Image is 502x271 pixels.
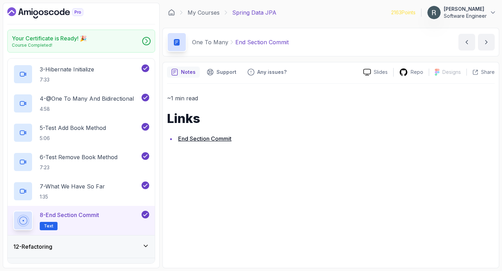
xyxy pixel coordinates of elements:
button: notes button [167,67,200,78]
h3: 12 - Refactoring [13,242,52,251]
a: Your Certificate is Ready! 🎉Course Completed! [7,30,155,53]
button: 8-End Section CommitText [13,211,149,230]
button: 7-What We Have So Far1:35 [13,181,149,201]
p: Slides [374,69,388,76]
a: End Section Commit [178,135,231,142]
img: user profile image [427,6,441,19]
a: Dashboard [7,7,99,18]
p: Course Completed! [12,42,87,48]
span: Text [44,223,53,229]
h2: Your Certificate is Ready! 🎉 [12,34,87,42]
p: 5:06 [40,135,106,142]
p: 4:58 [40,106,134,113]
p: End Section Commit [235,38,289,46]
p: 5 - Test Add Book Method [40,124,106,132]
p: Repo [411,69,423,76]
button: Share [466,69,495,76]
button: 5-Test Add Book Method5:06 [13,123,149,142]
p: Support [216,69,236,76]
button: user profile image[PERSON_NAME]Software Engineer [427,6,496,20]
p: Share [481,69,495,76]
a: Repo [394,68,429,77]
a: My Courses [188,8,220,17]
p: 8 - End Section Commit [40,211,99,219]
p: Designs [442,69,461,76]
p: 7:23 [40,164,117,171]
button: Support button [203,67,241,78]
p: 2163 Points [391,9,416,16]
p: Software Engineer [444,13,487,20]
p: Any issues? [257,69,287,76]
button: 3-Hibernate Initialize7:33 [13,64,149,84]
button: Feedback button [243,67,291,78]
p: One To Many [192,38,228,46]
p: ~1 min read [167,93,495,103]
a: Dashboard [168,9,175,16]
p: 7 - What We Have So Far [40,182,105,191]
button: 12-Refactoring [8,235,155,258]
p: 7:33 [40,76,94,83]
button: 6-Test Remove Book Method7:23 [13,152,149,172]
button: previous content [458,34,475,51]
button: next content [478,34,495,51]
button: 4-@One To Many And Bidirectional4:58 [13,94,149,113]
a: Slides [358,69,393,76]
p: Notes [181,69,196,76]
p: [PERSON_NAME] [444,6,487,13]
p: 6 - Test Remove Book Method [40,153,117,161]
p: 1:35 [40,193,105,200]
h1: Links [167,111,495,125]
p: 3 - Hibernate Initialize [40,65,94,73]
p: Spring Data JPA [232,8,276,17]
p: 4 - @One To Many And Bidirectional [40,94,134,103]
